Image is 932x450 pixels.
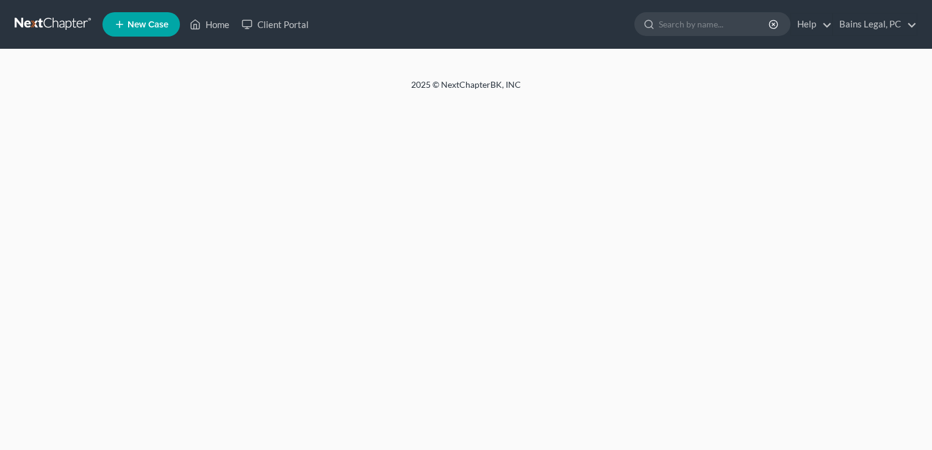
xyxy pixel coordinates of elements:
span: New Case [127,20,168,29]
a: Bains Legal, PC [833,13,917,35]
div: 2025 © NextChapterBK, INC [118,79,814,101]
a: Home [184,13,235,35]
a: Client Portal [235,13,315,35]
input: Search by name... [659,13,770,35]
a: Help [791,13,832,35]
